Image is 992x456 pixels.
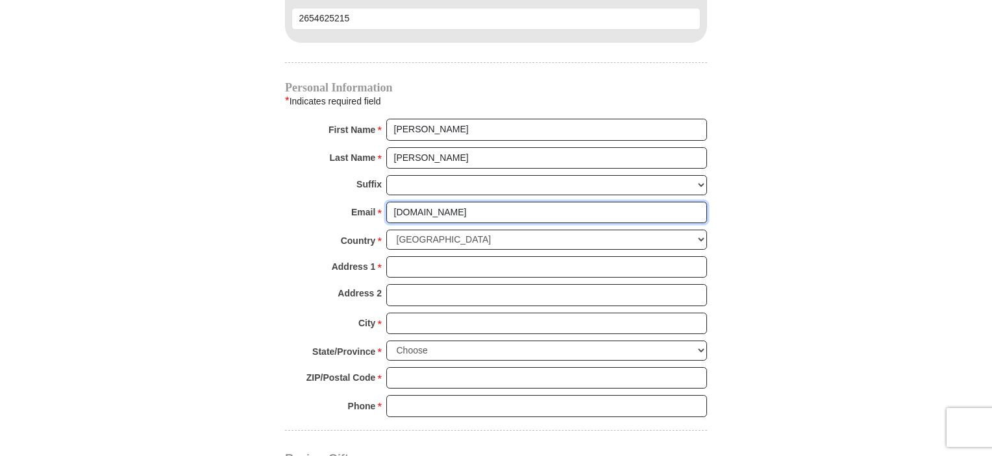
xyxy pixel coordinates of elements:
strong: Suffix [356,175,382,193]
strong: ZIP/Postal Code [306,368,376,387]
strong: Address 1 [332,258,376,276]
strong: Last Name [330,149,376,167]
h4: Personal Information [285,82,707,93]
strong: Phone [348,397,376,415]
strong: Address 2 [338,284,382,302]
strong: State/Province [312,342,375,361]
strong: Email [351,203,375,221]
strong: City [358,314,375,332]
strong: First Name [329,121,375,139]
div: Indicates required field [285,93,707,110]
strong: Country [341,232,376,250]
